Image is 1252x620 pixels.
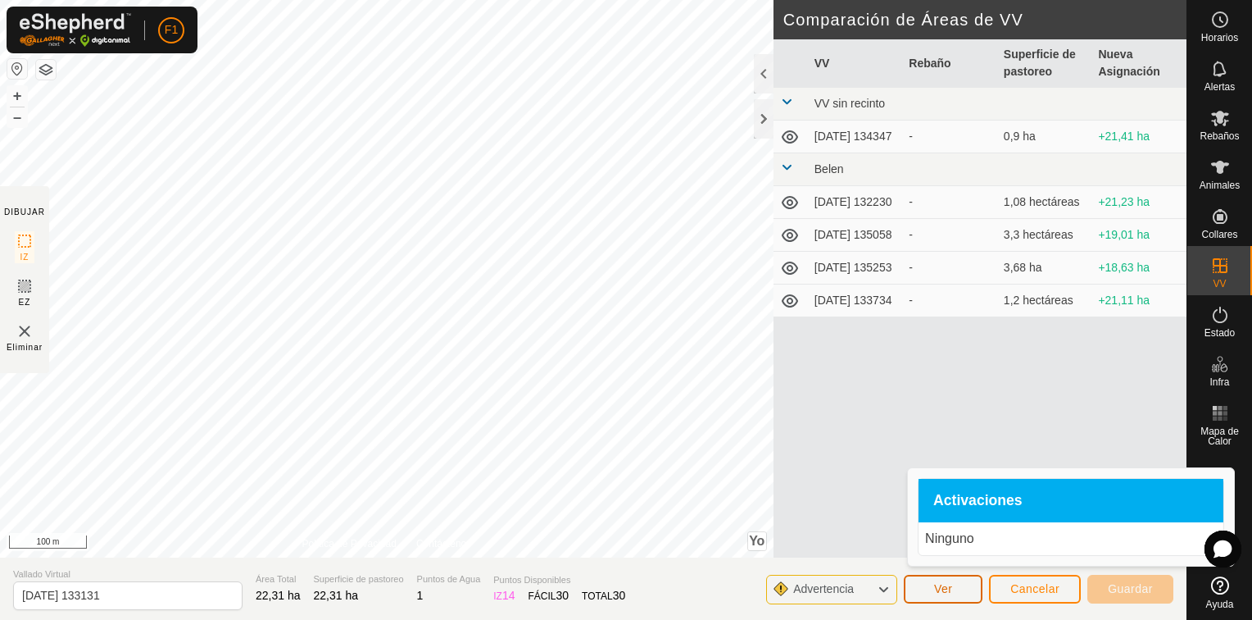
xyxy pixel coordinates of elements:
div: - [909,128,991,145]
td: [DATE] 132230 [808,186,903,219]
button: Cancelar [989,575,1081,604]
button: Guardar [1087,575,1173,604]
button: – [7,107,27,127]
div: - [909,292,991,309]
span: Guardar [1108,582,1153,595]
span: EZ [19,296,31,308]
span: Vallado Virtual [13,568,243,581]
a: Contáctenos [416,536,471,551]
span: Estado [1204,328,1235,338]
span: Eliminar [7,341,43,353]
th: VV [808,39,903,88]
img: Logo Gallagher [20,13,131,47]
span: Ver [934,582,953,595]
span: VV [1213,279,1226,289]
font: +21,11 ha [1098,294,1150,307]
span: Superficie de pastoreo [314,572,404,586]
span: Mapa de Calor [1191,426,1248,446]
font: IZ [493,590,515,602]
div: - [909,226,991,244]
span: F1 [165,21,178,39]
h2: Comparación de Áreas de VV [783,10,1186,30]
span: Ayuda [1206,599,1234,609]
span: 30 [556,589,569,602]
span: 1 [417,589,424,602]
span: Belen [814,162,844,176]
font: FÁCIL [528,590,569,602]
span: Collares [1201,230,1237,239]
a: Ayuda [1187,570,1252,616]
button: Capas del Mapa [36,60,56,80]
th: Nueva Asignación [1091,39,1186,88]
span: Rebaños [1200,131,1239,141]
td: 3,68 ha [997,252,1092,285]
font: +18,63 ha [1098,261,1150,274]
td: [DATE] 135058 [808,219,903,252]
span: 14 [502,589,515,602]
span: VV sin recinto [814,97,885,110]
span: Horarios [1201,33,1238,43]
div: - [909,194,991,211]
td: 1,08 hectáreas [997,186,1092,219]
button: Ver [904,575,982,604]
span: Alertas [1204,82,1235,92]
div: DIBUJAR [4,206,45,218]
span: Animales [1200,180,1240,190]
font: +19,01 ha [1098,228,1150,241]
span: Yo [749,534,764,548]
td: 0,9 ha [997,121,1092,153]
td: 1,2 hectáreas [997,285,1092,317]
div: - [909,259,991,276]
td: [DATE] 134347 [808,121,903,153]
th: Superficie de pastoreo [997,39,1092,88]
span: Infra [1209,377,1229,387]
img: VV [15,321,34,341]
button: Yo [748,532,766,550]
p: Ninguno [925,529,1217,549]
span: Puntos de Agua [417,572,481,586]
span: 30 [613,589,626,602]
font: +21,23 ha [1098,195,1150,208]
span: Advertencia [793,582,854,595]
th: Rebaño [902,39,997,88]
span: Puntos Disponibles [493,573,625,587]
td: [DATE] 133734 [808,285,903,317]
td: 3,3 hectáreas [997,219,1092,252]
span: IZ [20,251,29,263]
font: +21,41 ha [1098,130,1150,143]
span: Activaciones [933,494,1023,508]
span: 22,31 ha [256,589,301,602]
font: TOTAL [582,590,625,602]
a: Política de Privacidad [302,536,396,551]
button: Restablecer Mapa [7,59,27,79]
button: + [7,86,27,106]
span: Cancelar [1010,582,1059,595]
span: Área Total [256,572,301,586]
span: 22,31 ha [314,589,359,602]
td: [DATE] 135253 [808,252,903,285]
